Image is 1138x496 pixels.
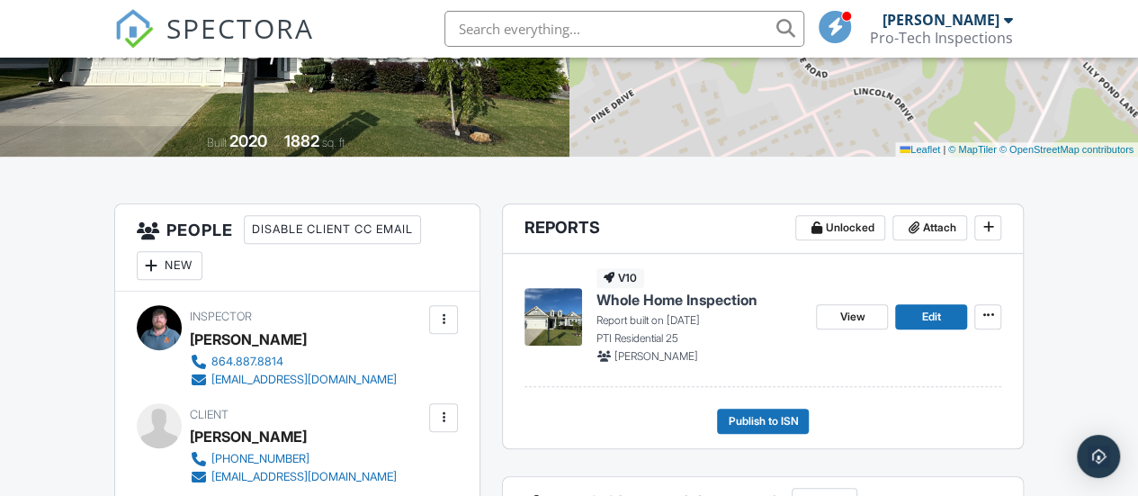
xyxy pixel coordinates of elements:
div: 864.887.8814 [211,355,283,369]
div: Disable Client CC Email [244,215,421,244]
span: SPECTORA [166,9,314,47]
a: 864.887.8814 [190,353,397,371]
div: [PHONE_NUMBER] [211,452,309,466]
span: sq. ft. [322,136,347,149]
div: [PERSON_NAME] [883,11,999,29]
div: [PERSON_NAME] [190,423,307,450]
h3: People [115,204,480,292]
a: [EMAIL_ADDRESS][DOMAIN_NAME] [190,468,397,486]
div: [EMAIL_ADDRESS][DOMAIN_NAME] [211,470,397,484]
div: 2020 [229,131,267,150]
a: [PHONE_NUMBER] [190,450,397,468]
a: [EMAIL_ADDRESS][DOMAIN_NAME] [190,371,397,389]
a: SPECTORA [114,24,314,62]
span: Inspector [190,310,252,323]
span: Built [207,136,227,149]
input: Search everything... [444,11,804,47]
span: Client [190,408,228,421]
a: © MapTiler [948,144,997,155]
div: [PERSON_NAME] [190,326,307,353]
img: The Best Home Inspection Software - Spectora [114,9,154,49]
div: Pro-Tech Inspections [870,29,1013,47]
div: New [137,251,202,280]
span: | [943,144,945,155]
div: 1882 [284,131,319,150]
div: [EMAIL_ADDRESS][DOMAIN_NAME] [211,373,397,387]
a: Leaflet [900,144,940,155]
a: © OpenStreetMap contributors [999,144,1134,155]
div: Open Intercom Messenger [1077,435,1120,478]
